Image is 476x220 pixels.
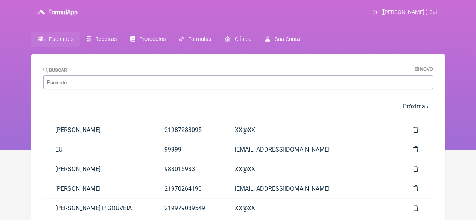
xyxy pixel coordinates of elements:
[43,120,152,140] a: [PERSON_NAME]
[172,32,218,47] a: Fórmulas
[43,140,152,159] a: EU
[373,9,439,15] a: ([PERSON_NAME] ) Sair
[152,120,223,140] a: 21987288095
[80,32,123,47] a: Receitas
[223,179,401,198] a: [EMAIL_ADDRESS][DOMAIN_NAME]
[152,179,223,198] a: 21970264190
[188,36,211,42] span: Fórmulas
[43,98,433,114] nav: pager
[123,32,172,47] a: Protocolos
[381,9,439,15] span: ([PERSON_NAME] ) Sair
[223,120,401,140] a: XX@XX
[95,36,117,42] span: Receitas
[49,36,73,42] span: Pacientes
[43,159,152,179] a: [PERSON_NAME]
[43,67,67,73] label: Buscar
[415,66,433,72] a: Novo
[275,36,300,42] span: Sua Conta
[152,199,223,218] a: 219979039549
[403,103,429,110] a: Próxima ›
[152,140,223,159] a: 99999
[223,199,401,218] a: XX@XX
[139,36,166,42] span: Protocolos
[259,32,306,47] a: Sua Conta
[43,179,152,198] a: [PERSON_NAME]
[223,159,401,179] a: XX@XX
[420,66,433,72] span: Novo
[218,32,259,47] a: Clínica
[43,75,433,89] input: Paciente
[48,9,78,16] h3: FormulApp
[43,199,152,218] a: [PERSON_NAME] P GOUVEIA
[223,140,401,159] a: [EMAIL_ADDRESS][DOMAIN_NAME]
[31,32,80,47] a: Pacientes
[235,36,252,42] span: Clínica
[152,159,223,179] a: 983016933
